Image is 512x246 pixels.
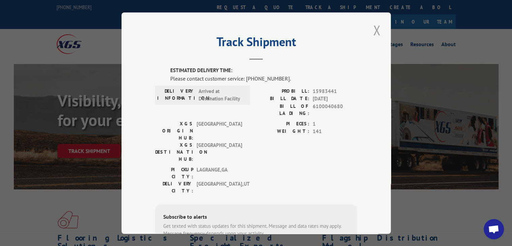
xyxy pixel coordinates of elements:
[155,120,193,141] label: XGS ORIGIN HUB:
[155,37,357,50] h2: Track Shipment
[197,141,242,162] span: [GEOGRAPHIC_DATA]
[313,120,357,128] span: 1
[197,166,242,180] span: LAGRANGE , GA
[199,87,244,102] span: Arrived at Destination Facility
[256,128,309,135] label: WEIGHT:
[170,67,357,74] label: ESTIMATED DELIVERY TIME:
[371,21,382,39] button: Close modal
[313,95,357,103] span: [DATE]
[313,128,357,135] span: 141
[256,120,309,128] label: PIECES:
[197,120,242,141] span: [GEOGRAPHIC_DATA]
[256,102,309,117] label: BILL OF LADING:
[484,219,504,239] a: Open chat
[256,87,309,95] label: PROBILL:
[157,87,195,102] label: DELIVERY INFORMATION:
[155,141,193,162] label: XGS DESTINATION HUB:
[197,180,242,194] span: [GEOGRAPHIC_DATA] , UT
[256,95,309,103] label: BILL DATE:
[313,87,357,95] span: 15983441
[155,180,193,194] label: DELIVERY CITY:
[170,74,357,82] div: Please contact customer service: [PHONE_NUMBER].
[155,166,193,180] label: PICKUP CITY:
[163,222,349,237] div: Get texted with status updates for this shipment. Message and data rates may apply. Message frequ...
[313,102,357,117] span: 6100040680
[163,212,349,222] div: Subscribe to alerts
